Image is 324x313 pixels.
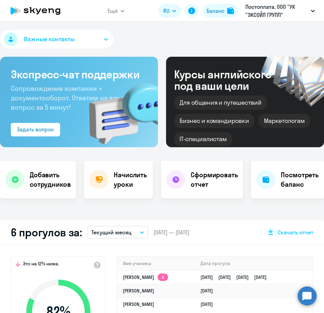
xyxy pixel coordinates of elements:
[87,226,148,239] button: Текущий месяц
[207,7,224,15] div: Баланс
[278,229,313,236] span: Скачать отчет
[202,4,238,18] button: Балансbalance
[163,7,169,15] span: RU
[108,7,118,15] span: Ещё
[200,301,218,307] a: [DATE]
[11,226,82,239] h2: 6 прогулов за:
[91,228,132,236] p: Текущий месяц
[200,288,218,294] a: [DATE]
[174,114,254,128] div: Бизнес и командировки
[195,257,313,270] th: Дата прогула
[17,125,54,133] div: Задать вопрос
[123,288,154,294] a: [PERSON_NAME]
[11,68,147,81] h3: Экспресс-чат поддержки
[108,4,125,18] button: Ещё
[174,132,232,146] div: IT-специалистам
[117,257,195,270] th: Имя ученика
[158,273,168,281] app-skyeng-badge: 4
[281,170,319,189] h4: Посмотреть баланс
[242,3,318,19] button: Постоплата, ООО "УК "ЭКСОЙЛ ГРУПП"
[174,69,290,92] div: Курсы английского под ваши цели
[114,170,147,189] h4: Начислить уроки
[159,4,181,18] button: RU
[123,301,154,307] a: [PERSON_NAME]
[227,7,234,14] img: balance
[245,3,308,19] p: Постоплата, ООО "УК "ЭКСОЙЛ ГРУПП"
[30,170,71,189] h4: Добавить сотрудников
[79,71,158,147] img: bg-img
[259,114,310,128] div: Маркетологам
[191,170,238,189] h4: Сформировать отчет
[24,35,75,44] span: Важные контакты
[23,261,59,269] span: Это на 12% ниже,
[200,274,272,280] a: [DATE][DATE][DATE][DATE]
[11,123,60,136] button: Задать вопрос
[174,96,267,110] div: Для общения и путешествий
[123,274,168,280] a: [PERSON_NAME]4
[154,229,189,236] span: [DATE] — [DATE]
[11,84,122,111] span: Сопровождение компании + документооборот. Ответим на ваш вопрос за 5 минут!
